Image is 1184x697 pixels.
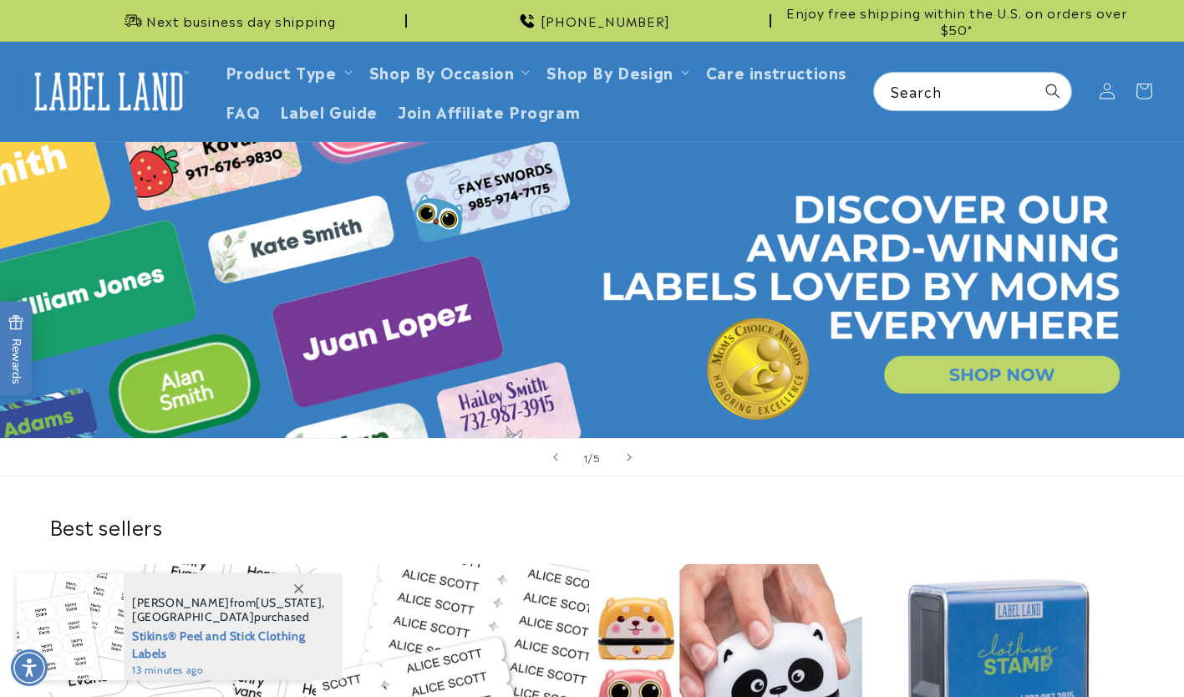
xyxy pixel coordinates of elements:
[388,91,590,130] a: Join Affiliate Program
[583,449,588,466] span: 1
[280,101,378,120] span: Label Guide
[593,449,601,466] span: 5
[226,60,337,83] a: Product Type
[25,65,192,117] img: Label Land
[696,52,856,91] a: Care instructions
[226,101,261,120] span: FAQ
[541,13,670,29] span: [PHONE_NUMBER]
[132,609,254,624] span: [GEOGRAPHIC_DATA]
[369,62,515,81] span: Shop By Occasion
[1017,625,1167,680] iframe: Gorgias live chat messenger
[778,4,1136,37] span: Enjoy free shipping within the U.S. on orders over $50*
[706,62,846,81] span: Care instructions
[359,52,537,91] summary: Shop By Occasion
[19,59,199,124] a: Label Land
[216,52,359,91] summary: Product Type
[49,513,1136,539] h2: Best sellers
[146,13,336,29] span: Next business day shipping
[1034,73,1071,109] button: Search
[536,52,695,91] summary: Shop By Design
[611,439,648,476] button: Next slide
[398,101,580,120] span: Join Affiliate Program
[132,596,325,624] span: from , purchased
[270,91,388,130] a: Label Guide
[216,91,271,130] a: FAQ
[537,439,574,476] button: Previous slide
[546,60,673,83] a: Shop By Design
[256,595,322,610] span: [US_STATE]
[132,595,230,610] span: [PERSON_NAME]
[588,449,593,466] span: /
[8,315,24,384] span: Rewards
[11,649,48,686] div: Accessibility Menu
